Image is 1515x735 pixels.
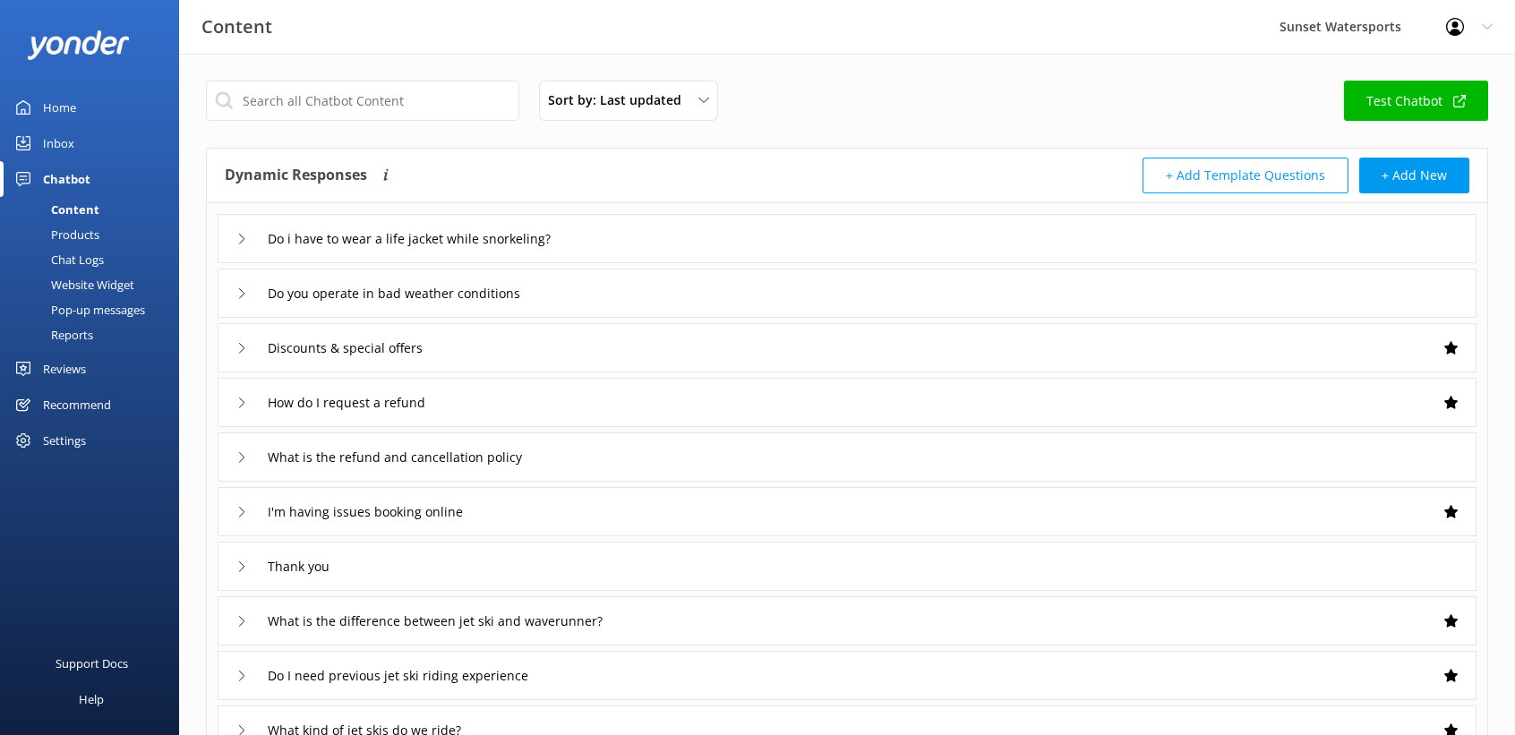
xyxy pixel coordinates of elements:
[79,681,104,717] div: Help
[43,161,90,197] div: Chatbot
[11,247,179,272] a: Chat Logs
[11,297,145,322] div: Pop-up messages
[201,13,272,41] h3: Content
[1143,158,1348,193] button: + Add Template Questions
[43,90,76,125] div: Home
[548,90,692,110] span: Sort by: Last updated
[11,322,93,347] div: Reports
[27,30,130,60] img: yonder-white-logo.png
[1359,158,1469,193] button: + Add New
[11,222,179,247] a: Products
[11,222,99,247] div: Products
[11,297,179,322] a: Pop-up messages
[11,272,134,297] div: Website Widget
[11,247,104,272] div: Chat Logs
[43,387,111,423] div: Recommend
[43,423,86,458] div: Settings
[1344,81,1488,121] a: Test Chatbot
[206,81,519,121] input: Search all Chatbot Content
[11,322,179,347] a: Reports
[11,272,179,297] a: Website Widget
[43,351,86,387] div: Reviews
[43,125,74,161] div: Inbox
[11,197,179,222] a: Content
[11,197,99,222] div: Content
[56,645,128,681] div: Support Docs
[225,158,367,193] h4: Dynamic Responses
